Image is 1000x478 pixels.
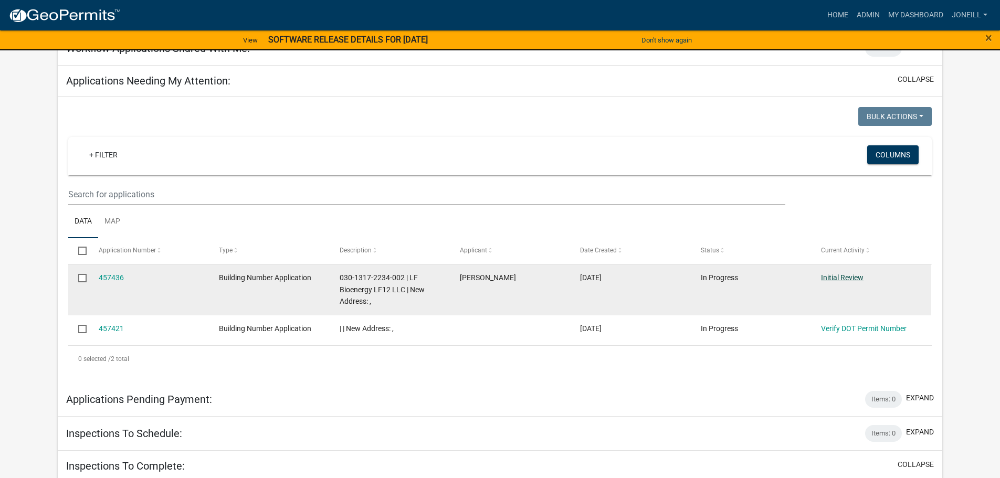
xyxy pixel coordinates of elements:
div: Items: 0 [865,425,902,442]
span: × [985,30,992,45]
h5: Applications Needing My Attention: [66,75,230,87]
button: Don't show again [637,31,696,49]
span: Stephen Thomas [460,273,516,282]
a: My Dashboard [884,5,948,25]
span: Building Number Application [219,324,311,333]
datatable-header-cell: Application Number [89,238,209,263]
div: Items: 0 [865,391,902,408]
span: Building Number Application [219,273,311,282]
button: expand [906,41,934,52]
span: Applicant [460,247,487,254]
span: Current Activity [821,247,865,254]
h5: Applications Pending Payment: [66,393,212,406]
button: collapse [898,74,934,85]
datatable-header-cell: Select [68,238,88,263]
a: Admin [852,5,884,25]
div: collapse [58,97,942,383]
span: Description [340,247,372,254]
span: Status [701,247,719,254]
datatable-header-cell: Date Created [570,238,690,263]
button: expand [906,392,934,403]
span: In Progress [701,324,738,333]
h5: Inspections To Complete: [66,460,185,472]
span: 07/31/2025 [580,324,602,333]
a: 457436 [99,273,124,282]
input: Search for applications [68,184,785,205]
span: | | New Address: , [340,324,394,333]
a: 457421 [99,324,124,333]
h5: Inspections To Schedule: [66,427,182,440]
button: Columns [867,145,919,164]
span: Type [219,247,233,254]
button: collapse [898,459,934,470]
span: Application Number [99,247,156,254]
button: Close [985,31,992,44]
span: 07/31/2025 [580,273,602,282]
a: + Filter [81,145,126,164]
strong: SOFTWARE RELEASE DETAILS FOR [DATE] [268,35,428,45]
span: Date Created [580,247,617,254]
a: Map [98,205,127,239]
div: 2 total [68,346,932,372]
a: Initial Review [821,273,864,282]
datatable-header-cell: Description [329,238,449,263]
button: Bulk Actions [858,107,932,126]
span: 030-1317-2234-002 | LF Bioenergy LF12 LLC | New Address: , [340,273,425,306]
a: Home [823,5,852,25]
datatable-header-cell: Applicant [450,238,570,263]
datatable-header-cell: Type [209,238,329,263]
datatable-header-cell: Status [691,238,811,263]
a: View [239,31,262,49]
a: Verify DOT Permit Number [821,324,907,333]
button: expand [906,427,934,438]
span: 0 selected / [78,355,111,363]
datatable-header-cell: Current Activity [811,238,931,263]
span: In Progress [701,273,738,282]
a: joneill [948,5,992,25]
a: Data [68,205,98,239]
